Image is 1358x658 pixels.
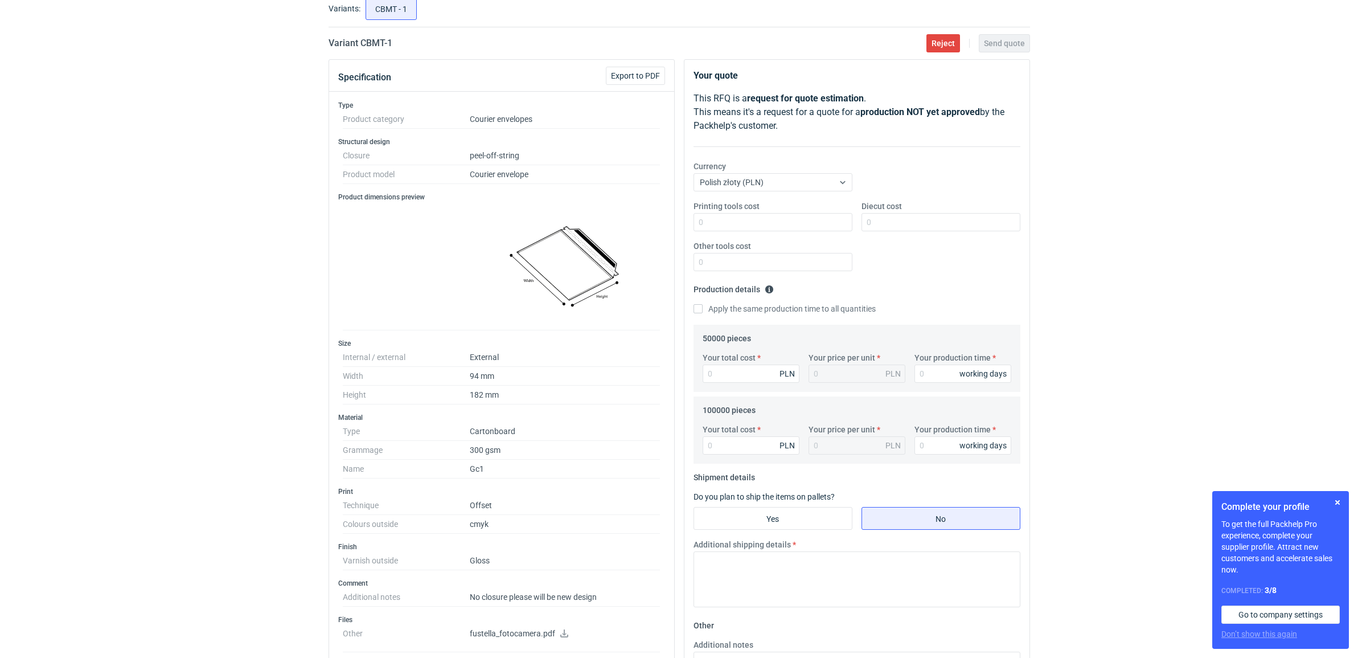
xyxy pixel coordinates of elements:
[470,441,660,460] dd: 300 gsm
[470,146,660,165] dd: peel-off-string
[338,137,665,146] h3: Structural design
[338,487,665,496] h3: Print
[694,213,852,231] input: 0
[338,542,665,551] h3: Finish
[694,280,774,294] legend: Production details
[694,70,738,81] strong: Your quote
[343,551,470,570] dt: Varnish outside
[329,3,360,14] label: Variants:
[926,34,960,52] button: Reject
[470,165,660,184] dd: Courier envelope
[703,401,756,415] legend: 100000 pieces
[694,303,876,314] label: Apply the same production time to all quantities
[343,460,470,479] dt: Name
[694,92,1020,133] p: This RFQ is a . This means it's a request for a quote for a by the Packhelp's customer.
[343,386,470,404] dt: Height
[984,39,1025,47] span: Send quote
[914,352,991,363] label: Your production time
[959,440,1007,451] div: working days
[885,440,901,451] div: PLN
[1221,500,1340,514] h1: Complete your profile
[470,110,660,129] dd: Courier envelopes
[694,507,852,530] label: Yes
[694,161,726,172] label: Currency
[343,496,470,515] dt: Technique
[694,253,852,271] input: 0
[694,616,714,630] legend: Other
[470,422,660,441] dd: Cartonboard
[1221,606,1340,624] a: Go to company settings
[694,201,760,212] label: Printing tools cost
[470,386,660,404] dd: 182 mm
[779,440,795,451] div: PLN
[343,515,470,534] dt: Colours outside
[470,629,660,639] p: fustella_fotocamera.pdf
[779,368,795,379] div: PLN
[343,367,470,386] dt: Width
[343,441,470,460] dt: Grammage
[694,639,753,651] label: Additional notes
[861,201,902,212] label: Diecut cost
[338,193,665,202] h3: Product dimensions preview
[861,507,1020,530] label: No
[932,39,955,47] span: Reject
[694,240,751,252] label: Other tools cost
[860,107,980,117] strong: production NOT yet approved
[959,368,1007,379] div: working days
[329,36,392,50] h2: Variant CBMT - 1
[343,348,470,367] dt: Internal / external
[470,367,660,386] dd: 94 mm
[809,352,875,363] label: Your price per unit
[703,436,799,455] input: 0
[338,413,665,422] h3: Material
[1331,496,1344,509] button: Skip for now
[703,365,799,383] input: 0
[343,146,470,165] dt: Closure
[343,422,470,441] dt: Type
[979,34,1030,52] button: Send quote
[338,339,665,348] h3: Size
[1221,518,1340,575] p: To get the full Packhelp Pro experience, complete your supplier profile. Attract new customers an...
[470,348,660,367] dd: External
[1265,586,1277,595] strong: 3 / 8
[470,588,660,607] dd: No closure please will be new design
[606,67,665,85] button: Export to PDF
[470,515,660,534] dd: cmyk
[914,424,991,435] label: Your production time
[700,178,764,187] span: Polish złoty (PLN)
[470,460,660,479] dd: Gc1
[703,352,756,363] label: Your total cost
[1221,585,1340,596] div: Completed:
[338,64,391,91] button: Specification
[1221,628,1297,640] button: Don’t show this again
[694,492,835,501] label: Do you plan to ship the items on pallets?
[703,329,751,343] legend: 50000 pieces
[338,579,665,588] h3: Comment
[809,424,875,435] label: Your price per unit
[470,551,660,570] dd: Gloss
[861,213,1020,231] input: 0
[694,468,755,482] legend: Shipment details
[703,424,756,435] label: Your total cost
[914,365,1011,383] input: 0
[611,72,660,80] span: Export to PDF
[343,624,470,652] dt: Other
[343,165,470,184] dt: Product model
[343,588,470,607] dt: Additional notes
[338,615,665,624] h3: Files
[914,436,1011,455] input: 0
[885,368,901,379] div: PLN
[343,110,470,129] dt: Product category
[338,101,665,110] h3: Type
[470,206,660,325] img: courier_envelope
[470,496,660,515] dd: Offset
[747,93,864,104] strong: request for quote estimation
[694,539,791,550] label: Additional shipping details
